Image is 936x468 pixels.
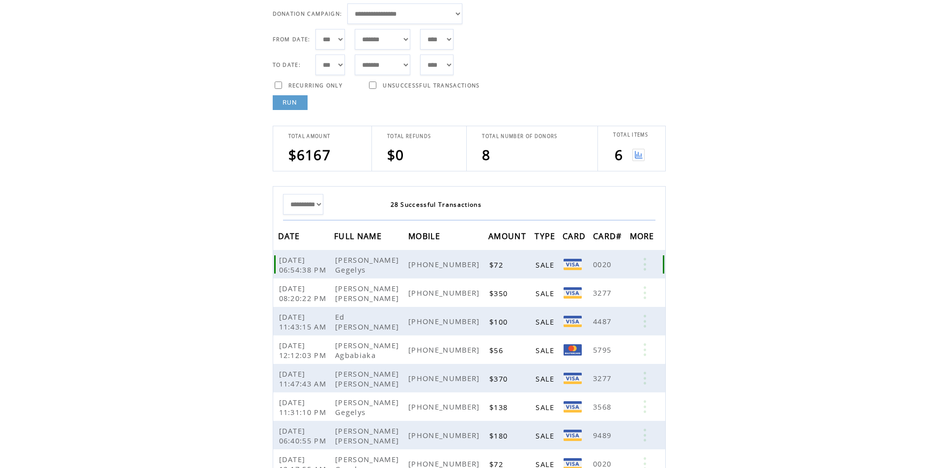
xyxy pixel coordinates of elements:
span: [DATE] 11:47:43 AM [279,369,329,388]
span: [DATE] 06:54:38 PM [279,255,329,275]
span: $100 [489,317,510,327]
span: [PHONE_NUMBER] [408,345,482,355]
img: Visa [564,316,582,327]
a: CARD# [593,233,624,239]
span: 8 [482,145,490,164]
span: FROM DATE: [273,36,311,43]
a: AMOUNT [488,233,529,239]
a: CARD [563,233,588,239]
span: TOTAL AMOUNT [288,133,331,139]
span: [DATE] 11:43:15 AM [279,312,329,331]
span: 6 [615,145,623,164]
span: [PERSON_NAME] [PERSON_NAME] [335,426,401,445]
span: TOTAL ITEMS [613,132,648,138]
span: $0 [387,145,404,164]
span: 5795 [593,345,614,355]
span: 3568 [593,402,614,412]
span: [PERSON_NAME] Agbabiaka [335,340,399,360]
a: FULL NAME [334,233,384,239]
span: UNSUCCESSFUL TRANSACTIONS [383,82,480,89]
img: VISA [564,259,582,270]
a: TYPE [535,233,558,239]
img: Visa [564,430,582,441]
span: [PERSON_NAME] Gegelys [335,255,399,275]
img: VISA [564,373,582,384]
span: 4487 [593,316,614,326]
img: Mastercard [564,344,582,356]
span: CARD [563,228,588,247]
img: Visa [564,401,582,413]
span: AMOUNT [488,228,529,247]
span: [PERSON_NAME] [PERSON_NAME] [335,283,401,303]
span: $6167 [288,145,331,164]
span: TOTAL REFUNDS [387,133,431,139]
a: RUN [273,95,308,110]
span: [PHONE_NUMBER] [408,288,482,298]
img: VISA [564,287,582,299]
a: MOBILE [408,233,443,239]
span: [DATE] 12:12:03 PM [279,340,329,360]
span: [PHONE_NUMBER] [408,430,482,440]
span: RECURRING ONLY [288,82,343,89]
span: SALE [536,345,557,355]
span: SALE [536,431,557,440]
span: SALE [536,402,557,412]
span: MOBILE [408,228,443,247]
span: TO DATE: [273,61,301,68]
span: 3277 [593,373,614,383]
span: 28 Successful Transactions [391,200,482,209]
span: FULL NAME [334,228,384,247]
span: Ed [PERSON_NAME] [335,312,401,331]
span: [DATE] 06:40:55 PM [279,426,329,445]
img: View graph [632,149,645,161]
span: 0020 [593,259,614,269]
span: $138 [489,402,510,412]
span: [PHONE_NUMBER] [408,259,482,269]
span: $180 [489,431,510,440]
span: $370 [489,374,510,384]
span: [DATE] 08:20:22 PM [279,283,329,303]
span: SALE [536,374,557,384]
span: SALE [536,317,557,327]
span: DONATION CAMPAIGN: [273,10,342,17]
span: CARD# [593,228,624,247]
span: TOTAL NUMBER OF DONORS [482,133,557,139]
span: [DATE] 11:31:10 PM [279,397,329,417]
span: $56 [489,345,506,355]
span: [PHONE_NUMBER] [408,373,482,383]
span: DATE [278,228,303,247]
span: SALE [536,260,557,270]
span: SALE [536,288,557,298]
span: $72 [489,260,506,270]
a: DATE [278,233,303,239]
span: 3277 [593,288,614,298]
span: [PERSON_NAME] [PERSON_NAME] [335,369,401,388]
span: TYPE [535,228,558,247]
span: MORE [630,228,657,247]
span: [PHONE_NUMBER] [408,316,482,326]
span: $350 [489,288,510,298]
span: [PERSON_NAME] Gegelys [335,397,399,417]
span: [PHONE_NUMBER] [408,402,482,412]
span: 9489 [593,430,614,440]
